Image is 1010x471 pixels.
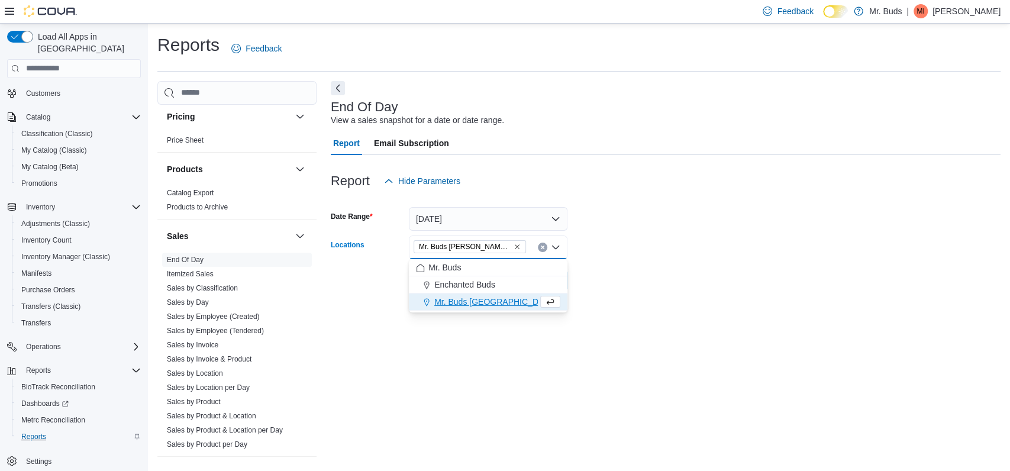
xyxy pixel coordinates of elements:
[17,430,141,444] span: Reports
[26,202,55,212] span: Inventory
[167,327,264,335] a: Sales by Employee (Tendered)
[409,276,567,293] button: Enchanted Buds
[17,396,141,411] span: Dashboards
[414,240,526,253] span: Mr. Buds Norris St
[12,125,146,142] button: Classification (Classic)
[2,362,146,379] button: Reports
[514,243,521,250] button: Remove Mr. Buds Norris St from selection in this group
[21,269,51,278] span: Manifests
[246,43,282,54] span: Feedback
[157,133,317,152] div: Pricing
[823,5,848,18] input: Dark Mode
[167,284,238,292] a: Sales by Classification
[167,163,291,175] button: Products
[17,266,56,280] a: Manifests
[331,174,370,188] h3: Report
[12,298,146,315] button: Transfers (Classic)
[409,207,567,231] button: [DATE]
[167,369,223,378] a: Sales by Location
[167,312,260,321] a: Sales by Employee (Created)
[167,383,250,392] span: Sales by Location per Day
[17,176,62,191] a: Promotions
[167,440,247,449] a: Sales by Product per Day
[914,4,928,18] div: Mike Issa
[17,283,141,297] span: Purchase Orders
[21,110,55,124] button: Catalog
[167,412,256,420] a: Sales by Product & Location
[157,186,317,219] div: Products
[167,397,221,407] span: Sales by Product
[21,200,60,214] button: Inventory
[17,283,80,297] a: Purchase Orders
[167,326,264,335] span: Sales by Employee (Tendered)
[12,215,146,232] button: Adjustments (Classic)
[21,302,80,311] span: Transfers (Classic)
[12,265,146,282] button: Manifests
[227,37,286,60] a: Feedback
[167,411,256,421] span: Sales by Product & Location
[17,430,51,444] a: Reports
[12,175,146,192] button: Promotions
[167,111,195,122] h3: Pricing
[12,428,146,445] button: Reports
[167,425,283,435] span: Sales by Product & Location per Day
[906,4,909,18] p: |
[157,33,220,57] h1: Reports
[538,243,547,252] button: Clear input
[12,249,146,265] button: Inventory Manager (Classic)
[917,4,924,18] span: MI
[17,217,141,231] span: Adjustments (Classic)
[21,340,141,354] span: Operations
[167,398,221,406] a: Sales by Product
[167,283,238,293] span: Sales by Classification
[293,109,307,124] button: Pricing
[17,380,141,394] span: BioTrack Reconciliation
[21,219,90,228] span: Adjustments (Classic)
[167,189,214,197] a: Catalog Export
[2,338,146,355] button: Operations
[21,236,72,245] span: Inventory Count
[17,316,56,330] a: Transfers
[167,383,250,392] a: Sales by Location per Day
[167,230,189,242] h3: Sales
[26,112,50,122] span: Catalog
[167,203,228,211] a: Products to Archive
[17,250,141,264] span: Inventory Manager (Classic)
[2,109,146,125] button: Catalog
[21,453,141,468] span: Settings
[12,395,146,412] a: Dashboards
[17,143,92,157] a: My Catalog (Classic)
[167,355,251,363] a: Sales by Invoice & Product
[293,162,307,176] button: Products
[17,233,76,247] a: Inventory Count
[167,298,209,307] a: Sales by Day
[12,379,146,395] button: BioTrack Reconciliation
[167,256,204,264] a: End Of Day
[331,212,373,221] label: Date Range
[21,86,141,101] span: Customers
[17,233,141,247] span: Inventory Count
[409,259,567,276] button: Mr. Buds
[21,382,95,392] span: BioTrack Reconciliation
[33,31,141,54] span: Load All Apps in [GEOGRAPHIC_DATA]
[21,285,75,295] span: Purchase Orders
[21,363,141,378] span: Reports
[21,179,57,188] span: Promotions
[24,5,77,17] img: Cova
[21,252,110,262] span: Inventory Manager (Classic)
[331,114,504,127] div: View a sales snapshot for a date or date range.
[331,81,345,95] button: Next
[17,160,83,174] a: My Catalog (Beta)
[17,396,73,411] a: Dashboards
[21,200,141,214] span: Inventory
[379,169,465,193] button: Hide Parameters
[21,146,87,155] span: My Catalog (Classic)
[409,293,567,311] button: Mr. Buds [GEOGRAPHIC_DATA]
[2,199,146,215] button: Inventory
[167,188,214,198] span: Catalog Export
[17,176,141,191] span: Promotions
[331,240,364,250] label: Locations
[2,85,146,102] button: Customers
